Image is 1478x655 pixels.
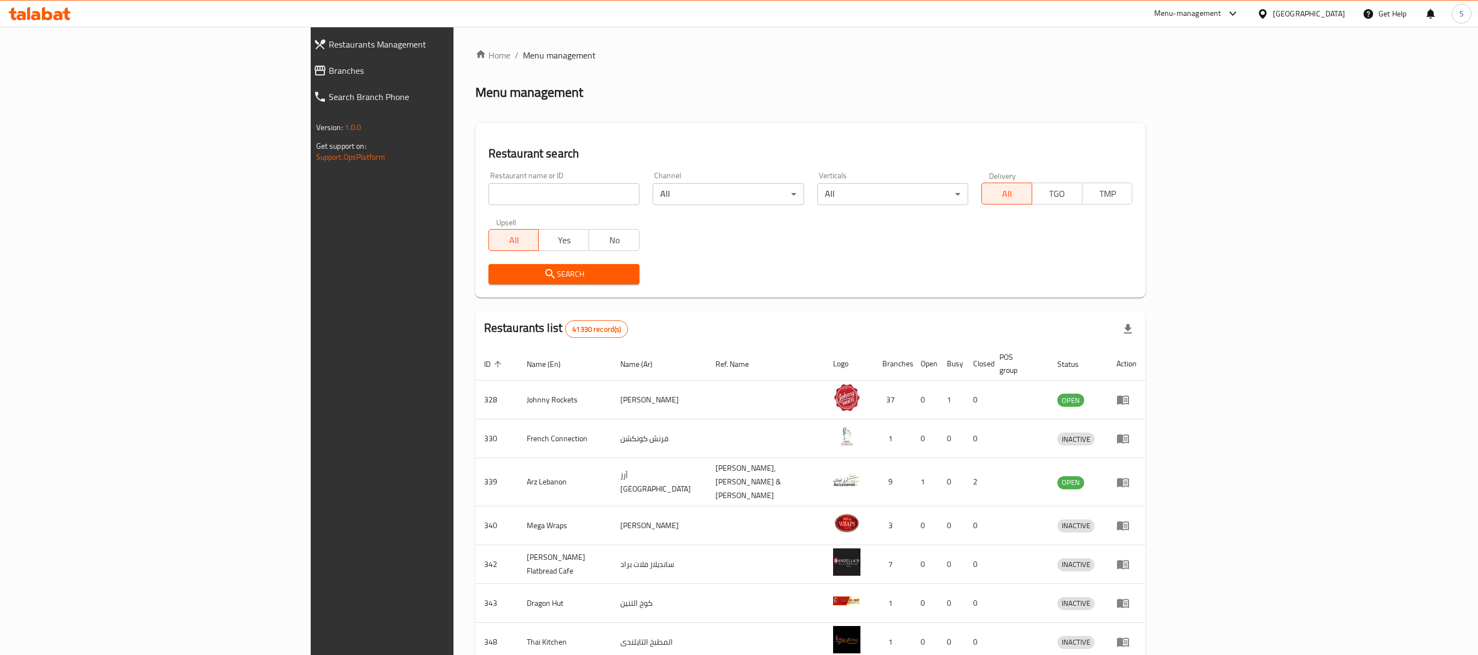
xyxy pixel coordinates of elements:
td: Dragon Hut [518,584,612,623]
div: Menu [1116,519,1137,532]
td: 0 [912,419,938,458]
span: No [593,232,635,248]
span: TMP [1087,186,1128,202]
td: [PERSON_NAME],[PERSON_NAME] & [PERSON_NAME] [707,458,824,506]
td: 0 [938,545,964,584]
th: Closed [964,347,991,381]
td: 0 [938,458,964,506]
span: 1.0.0 [345,120,362,134]
div: All [653,183,804,205]
th: Open [912,347,938,381]
td: فرنش كونكشن [612,419,707,458]
span: Status [1057,358,1093,371]
th: Busy [938,347,964,381]
img: Thai Kitchen [833,626,860,653]
label: Delivery [989,172,1016,179]
span: Ref. Name [715,358,763,371]
td: 0 [938,506,964,545]
span: All [493,232,535,248]
td: [PERSON_NAME] Flatbread Cafe [518,545,612,584]
span: ID [484,358,505,371]
h2: Restaurants list [484,320,629,338]
h2: Menu management [475,84,583,101]
span: INACTIVE [1057,558,1095,571]
span: S [1459,8,1464,20]
span: INACTIVE [1057,636,1095,648]
td: 9 [874,458,912,506]
span: INACTIVE [1057,597,1095,610]
div: Menu-management [1154,7,1221,20]
th: Branches [874,347,912,381]
td: 0 [938,419,964,458]
div: OPEN [1057,394,1084,407]
td: 1 [874,584,912,623]
span: TGO [1037,186,1078,202]
td: أرز [GEOGRAPHIC_DATA] [612,458,707,506]
button: Yes [538,229,589,251]
div: [GEOGRAPHIC_DATA] [1273,8,1345,20]
div: All [817,183,968,205]
td: 0 [964,419,991,458]
h2: Restaurant search [488,145,1133,162]
td: كوخ التنين [612,584,707,623]
img: Sandella's Flatbread Cafe [833,548,860,576]
span: Get support on: [316,139,366,153]
td: 0 [938,584,964,623]
td: 1 [874,419,912,458]
span: Name (En) [527,358,575,371]
th: Action [1108,347,1145,381]
div: Menu [1116,558,1137,571]
td: سانديلاز فلات براد [612,545,707,584]
img: Mega Wraps [833,510,860,537]
button: TMP [1082,183,1133,204]
button: TGO [1032,183,1083,204]
span: Search [497,267,631,281]
img: Dragon Hut [833,587,860,615]
td: 1 [912,458,938,506]
td: Johnny Rockets [518,381,612,419]
td: 1 [938,381,964,419]
button: Search [488,264,639,284]
span: OPEN [1057,476,1084,489]
button: All [981,183,1032,204]
a: Search Branch Phone [305,84,557,110]
td: 0 [964,545,991,584]
input: Search for restaurant name or ID.. [488,183,639,205]
td: 3 [874,506,912,545]
td: 0 [964,381,991,419]
td: [PERSON_NAME] [612,506,707,545]
th: Logo [824,347,874,381]
td: Arz Lebanon [518,458,612,506]
button: No [589,229,639,251]
div: Menu [1116,476,1137,489]
td: 0 [912,381,938,419]
span: Branches [329,64,549,77]
span: Version: [316,120,343,134]
span: Menu management [523,49,596,62]
span: INACTIVE [1057,519,1095,532]
span: 41330 record(s) [566,324,627,335]
div: Menu [1116,393,1137,406]
nav: breadcrumb [475,49,1146,62]
img: Arz Lebanon [833,466,860,494]
td: Mega Wraps [518,506,612,545]
div: Total records count [565,320,628,338]
div: Menu [1116,635,1137,648]
td: 0 [964,506,991,545]
a: Restaurants Management [305,31,557,57]
a: Support.OpsPlatform [316,150,386,164]
div: Menu [1116,596,1137,610]
img: French Connection [833,423,860,450]
div: Export file [1115,316,1141,342]
td: 0 [912,506,938,545]
td: 0 [912,545,938,584]
span: POS group [999,350,1036,377]
td: [PERSON_NAME] [612,381,707,419]
span: INACTIVE [1057,433,1095,446]
td: 0 [912,584,938,623]
img: Johnny Rockets [833,384,860,411]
